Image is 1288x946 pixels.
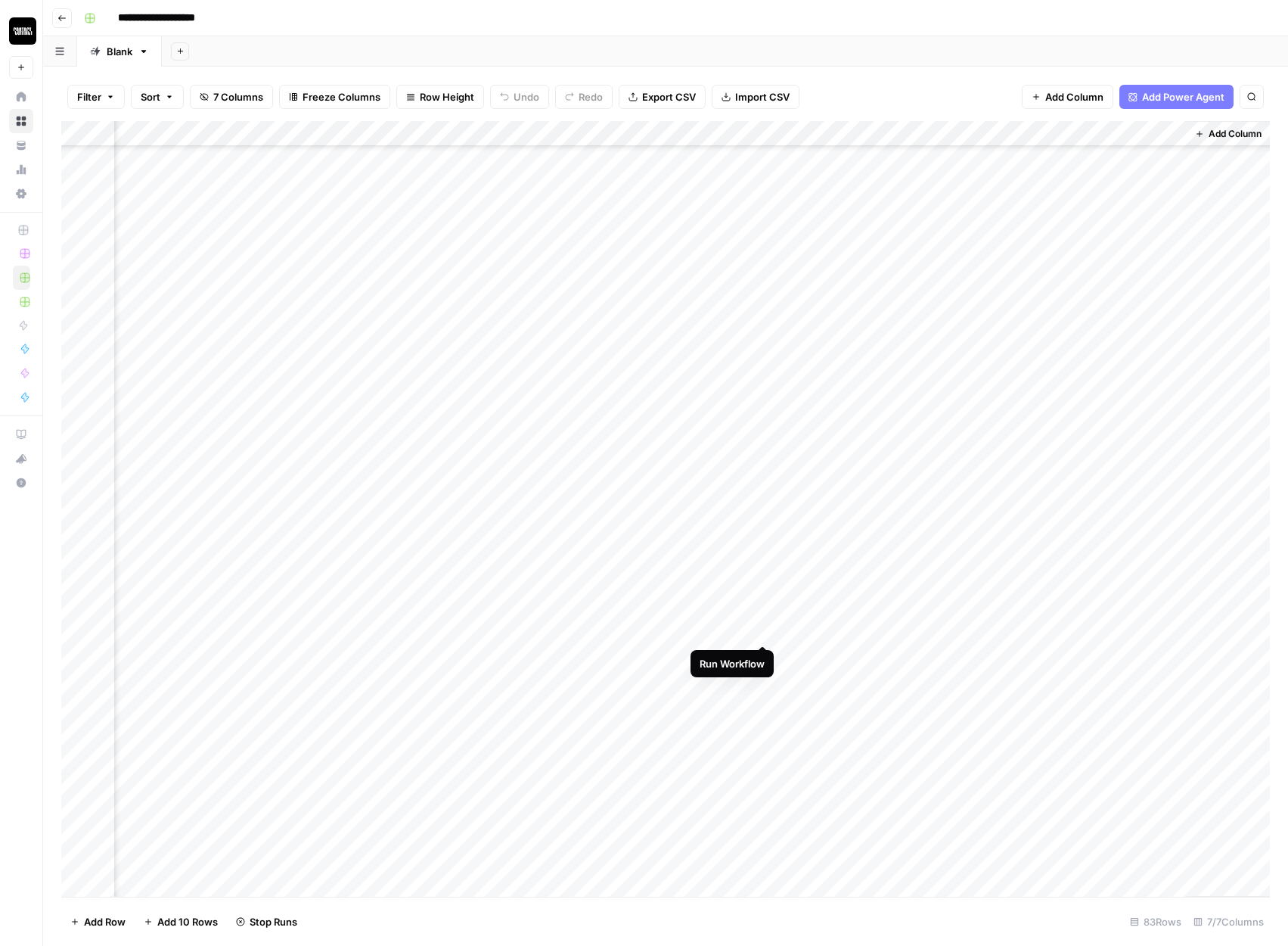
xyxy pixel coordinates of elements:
div: What's new? [10,447,33,470]
a: Home [9,85,33,109]
button: 7 Columns [190,85,273,109]
button: Stop Runs [227,910,306,934]
button: Export CSV [619,85,706,109]
button: Filter [67,85,125,109]
button: Sort [131,85,184,109]
div: 83 Rows [1124,910,1187,934]
div: Blank [107,44,132,59]
a: Usage [9,157,33,182]
button: Undo [490,85,549,109]
button: Workspace: Contact Studios [9,12,33,50]
button: What's new? [9,447,33,471]
button: Freeze Columns [279,85,390,109]
a: Settings [9,182,33,206]
div: 7/7 Columns [1187,910,1270,934]
span: Row Height [420,89,474,104]
span: Add Row [84,914,126,929]
a: Your Data [9,133,33,157]
a: Blank [77,36,162,67]
button: Add Row [61,910,135,934]
a: AirOps Academy [9,422,33,447]
button: Redo [555,85,613,109]
button: Add Column [1022,85,1113,109]
span: Add 10 Rows [157,914,218,929]
button: Add Power Agent [1119,85,1234,109]
button: Add Column [1189,124,1268,144]
span: Export CSV [642,89,696,104]
span: Stop Runs [250,914,297,929]
span: Sort [141,89,160,104]
span: Undo [514,89,539,104]
button: Add 10 Rows [135,910,227,934]
button: Help + Support [9,471,33,495]
span: Add Column [1045,89,1103,104]
div: Run Workflow [700,656,765,671]
span: Redo [579,89,603,104]
span: Freeze Columns [303,89,380,104]
span: Filter [77,89,101,104]
img: Contact Studios Logo [9,17,36,45]
span: Add Column [1209,127,1262,141]
a: Browse [9,109,33,133]
button: Import CSV [712,85,799,109]
span: Import CSV [735,89,790,104]
button: Row Height [396,85,484,109]
span: Add Power Agent [1142,89,1224,104]
span: 7 Columns [213,89,263,104]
